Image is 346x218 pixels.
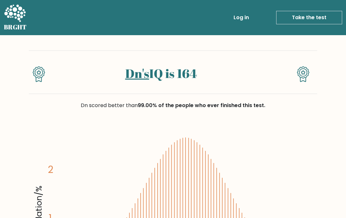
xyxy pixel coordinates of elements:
h5: BRGHT [4,23,27,31]
span: 99.00% of the people who ever finished this test. [138,102,265,109]
a: Take the test [276,11,342,24]
div: Dn scored better than [29,102,317,109]
a: Dn's [125,65,149,82]
a: BRGHT [4,3,27,33]
tspan: 2 [48,163,53,176]
h1: IQ is 164 [57,66,265,81]
a: Log in [231,11,251,24]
